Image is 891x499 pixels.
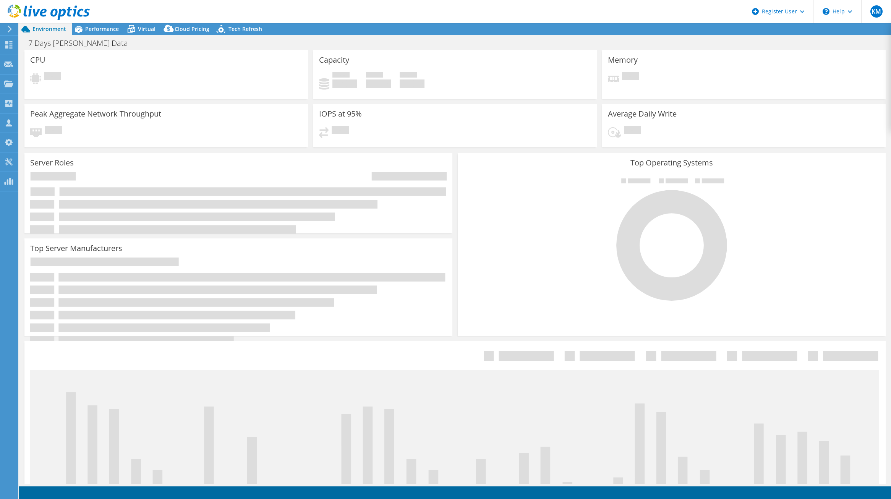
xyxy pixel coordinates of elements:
[30,110,161,118] h3: Peak Aggregate Network Throughput
[400,72,417,79] span: Total
[138,25,156,32] span: Virtual
[400,79,424,88] h4: 0 GiB
[823,8,829,15] svg: \n
[366,79,391,88] h4: 0 GiB
[228,25,262,32] span: Tech Refresh
[32,25,66,32] span: Environment
[332,79,357,88] h4: 0 GiB
[44,72,61,82] span: Pending
[85,25,119,32] span: Performance
[608,110,677,118] h3: Average Daily Write
[870,5,883,18] span: KM
[30,159,74,167] h3: Server Roles
[319,110,362,118] h3: IOPS at 95%
[624,126,641,136] span: Pending
[608,56,638,64] h3: Memory
[30,56,45,64] h3: CPU
[25,39,140,47] h1: 7 Days [PERSON_NAME] Data
[622,72,639,82] span: Pending
[319,56,349,64] h3: Capacity
[332,126,349,136] span: Pending
[175,25,209,32] span: Cloud Pricing
[45,126,62,136] span: Pending
[332,72,350,79] span: Used
[30,244,122,253] h3: Top Server Manufacturers
[366,72,383,79] span: Free
[463,159,880,167] h3: Top Operating Systems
